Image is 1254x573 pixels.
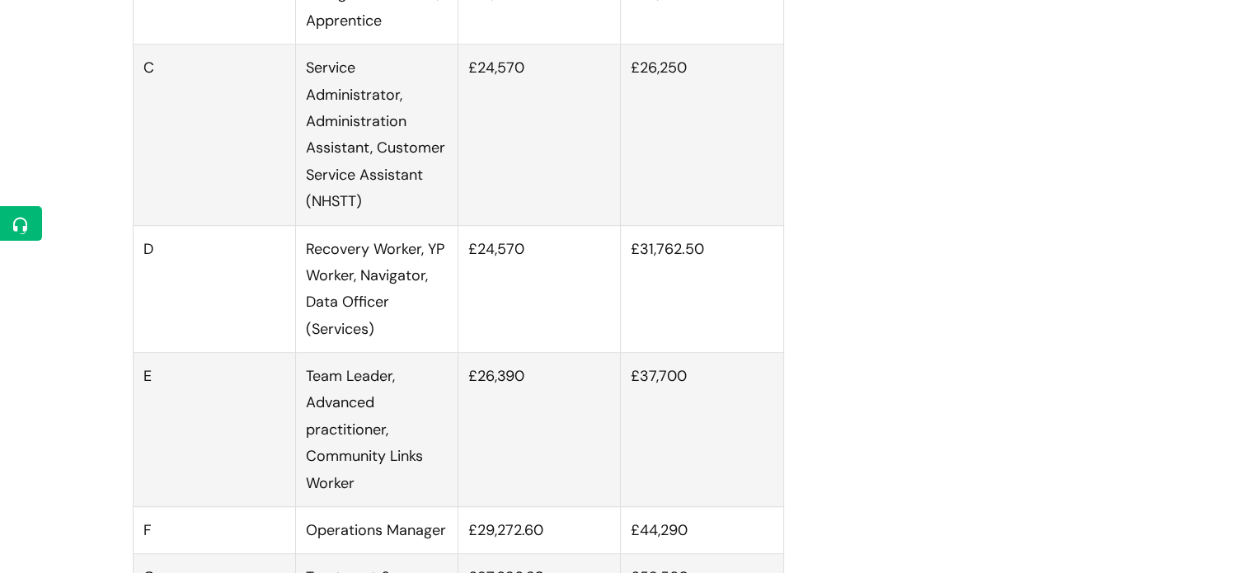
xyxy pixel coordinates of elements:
td: £44,290 [621,507,783,554]
td: £24,570 [458,45,621,225]
td: D [133,225,295,353]
td: £26,390 [458,353,621,507]
td: £26,250 [621,45,783,225]
td: £29,272.60 [458,507,621,554]
td: Team Leader, Advanced practitioner, Community Links Worker [295,353,458,507]
td: £24,570 [458,225,621,353]
td: E [133,353,295,507]
td: Operations Manager [295,507,458,554]
td: C [133,45,295,225]
td: F [133,507,295,554]
td: £37,700 [621,353,783,507]
td: Recovery Worker, YP Worker, Navigator, Data Officer (Services) [295,225,458,353]
td: Service Administrator, Administration Assistant, Customer Service Assistant (NHSTT) [295,45,458,225]
td: £31,762.50 [621,225,783,353]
